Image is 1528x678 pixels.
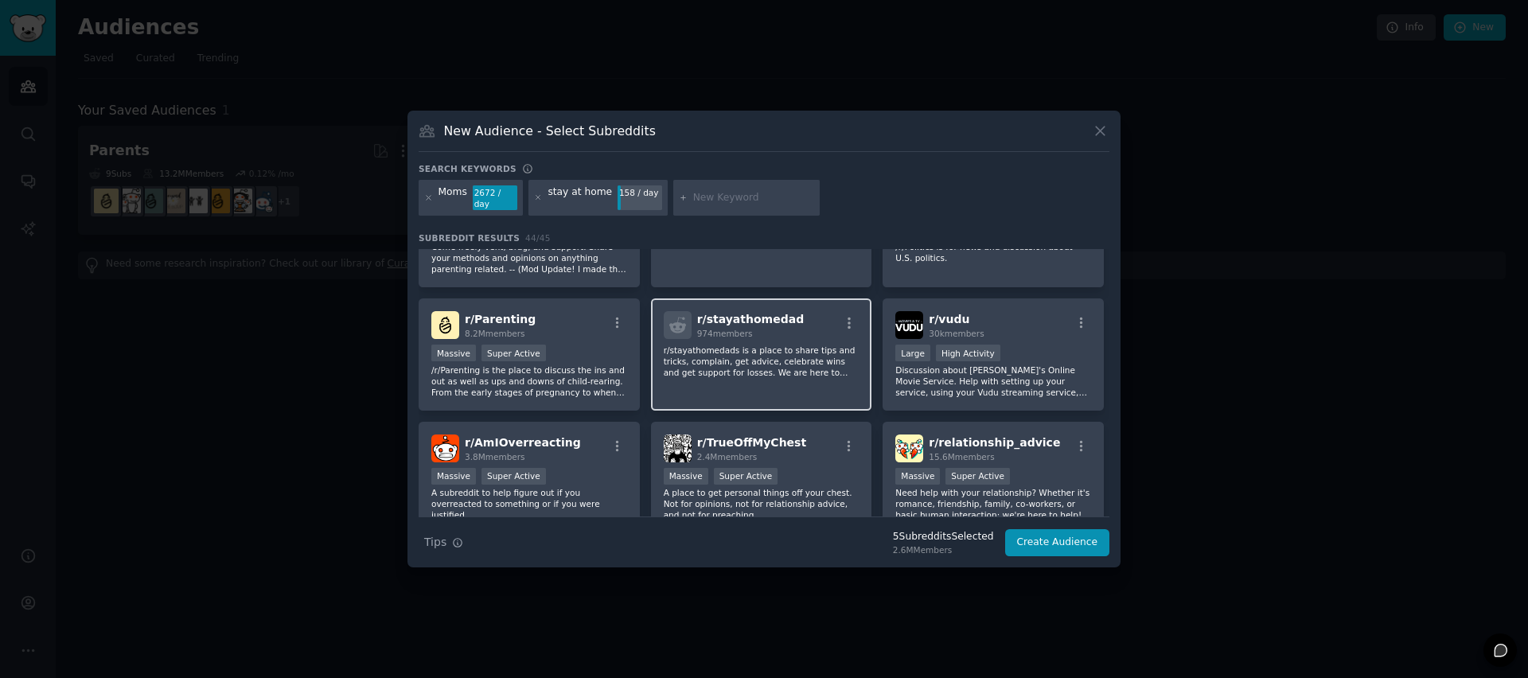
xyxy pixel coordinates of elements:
p: A subreddit to help figure out if you overreacted to something or if you were justified [431,487,627,520]
span: 3.8M members [465,452,525,462]
div: 5 Subreddit s Selected [893,530,994,544]
div: Massive [431,468,476,485]
input: New Keyword [693,191,814,205]
p: Discussion about [PERSON_NAME]'s Online Movie Service. Help with setting up your service, using y... [895,364,1091,398]
span: r/ stayathomedad [697,313,805,325]
div: 2672 / day [473,185,517,211]
div: Massive [895,468,940,485]
span: 30k members [929,329,984,338]
div: Super Active [714,468,778,485]
div: stay at home [548,185,612,211]
span: Tips [424,534,446,551]
div: 2.6M Members [893,544,994,555]
p: r/stayathomedads is a place to share tips and tricks, complain, get advice, celebrate wins and ge... [664,345,859,378]
img: Parenting [431,311,459,339]
span: r/ vudu [929,313,969,325]
p: Need help with your relationship? Whether it's romance, friendship, family, co-workers, or basic ... [895,487,1091,520]
span: 15.6M members [929,452,994,462]
button: Tips [419,528,469,556]
p: Come freely vent, brag, and support. Share your methods and opinions on anything parenting relate... [431,241,627,275]
p: /r/Parenting is the place to discuss the ins and out as well as ups and downs of child-rearing. F... [431,364,627,398]
h3: Search keywords [419,163,516,174]
img: TrueOffMyChest [664,434,692,462]
div: High Activity [936,345,1000,361]
span: 44 / 45 [525,233,551,243]
h3: New Audience - Select Subreddits [444,123,656,139]
span: 8.2M members [465,329,525,338]
img: vudu [895,311,923,339]
div: Massive [431,345,476,361]
span: r/ TrueOffMyChest [697,436,806,449]
div: Massive [664,468,708,485]
img: AmIOverreacting [431,434,459,462]
span: Subreddit Results [419,232,520,244]
p: /r/Politics is for news and discussion about U.S. politics. [895,241,1091,263]
span: 974 members [697,329,753,338]
div: Super Active [481,345,546,361]
div: 158 / day [618,185,662,200]
div: Moms [439,185,467,211]
img: relationship_advice [895,434,923,462]
span: r/ AmIOverreacting [465,436,581,449]
span: r/ Parenting [465,313,536,325]
div: Large [895,345,930,361]
p: A place to get personal things off your chest. Not for opinions, not for relationship advice, and... [664,487,859,520]
div: Super Active [945,468,1010,485]
span: 2.4M members [697,452,758,462]
button: Create Audience [1005,529,1110,556]
span: r/ relationship_advice [929,436,1060,449]
div: Super Active [481,468,546,485]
